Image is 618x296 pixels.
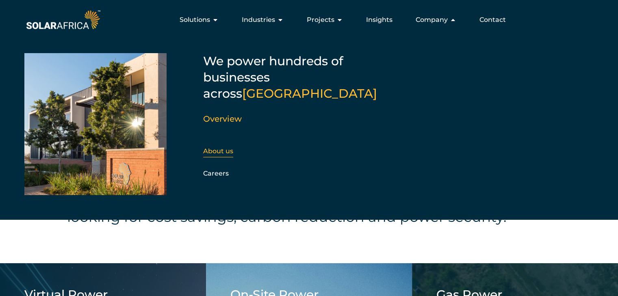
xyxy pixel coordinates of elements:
[102,12,512,28] div: Menu Toggle
[203,53,406,102] h5: We power hundreds of businesses across
[479,15,506,25] a: Contact
[307,15,334,25] span: Projects
[180,15,210,25] span: Solutions
[242,15,275,25] span: Industries
[203,147,233,155] a: About us
[416,15,448,25] span: Company
[366,15,392,25] a: Insights
[102,12,512,28] nav: Menu
[203,114,242,124] a: Overview
[242,86,377,101] span: [GEOGRAPHIC_DATA]
[203,169,229,177] a: Careers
